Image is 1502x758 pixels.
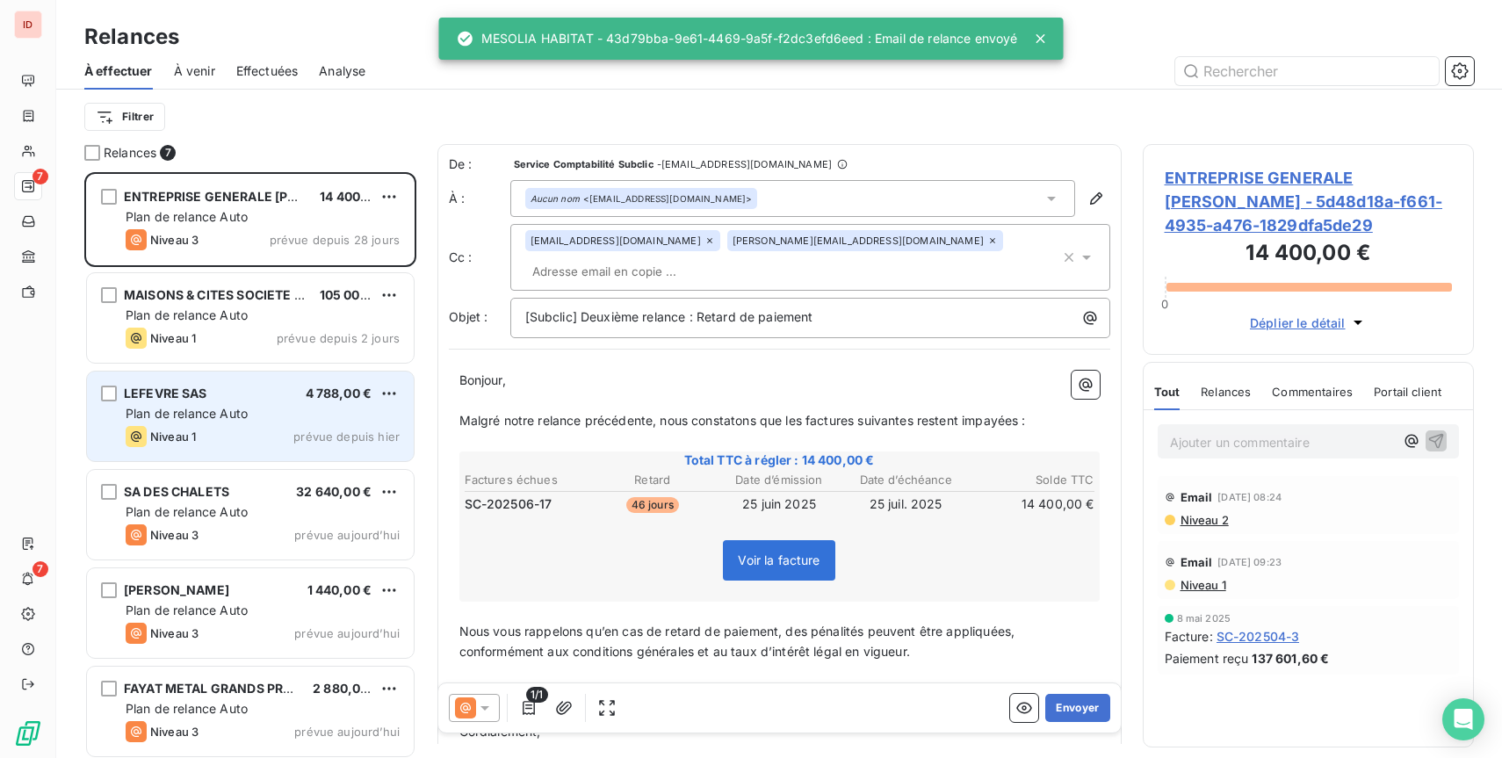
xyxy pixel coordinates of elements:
[104,144,156,162] span: Relances
[1181,555,1213,569] span: Email
[733,235,984,246] span: [PERSON_NAME][EMAIL_ADDRESS][DOMAIN_NAME]
[277,331,400,345] span: prévue depuis 2 jours
[1250,314,1346,332] span: Déplier le détail
[150,528,199,542] span: Niveau 3
[843,471,968,489] th: Date d’échéance
[1442,698,1484,740] div: Open Intercom Messenger
[531,192,580,205] em: Aucun nom
[320,189,393,204] span: 14 400,00 €
[449,155,510,173] span: De :
[525,258,728,285] input: Adresse email en copie ...
[150,331,196,345] span: Niveau 1
[1165,166,1453,237] span: ENTREPRISE GENERALE [PERSON_NAME] - 5d48d18a-f661-4935-a476-1829dfa5de29
[459,372,506,387] span: Bonjour,
[126,701,248,716] span: Plan de relance Auto
[1374,385,1441,399] span: Portail client
[459,624,1019,659] span: Nous vous rappelons qu’en cas de retard de paiement, des pénalités peuvent être appliquées, confo...
[449,249,510,266] label: Cc :
[320,287,401,302] span: 105 000,00 €
[449,190,510,207] label: À :
[126,209,248,224] span: Plan de relance Auto
[464,471,589,489] th: Factures échues
[1201,385,1251,399] span: Relances
[84,103,165,131] button: Filtrer
[1245,313,1372,333] button: Déplier le détail
[626,497,679,513] span: 46 jours
[14,11,42,39] div: ID
[1272,385,1353,399] span: Commentaires
[738,552,820,567] span: Voir la facture
[126,504,248,519] span: Plan de relance Auto
[124,287,405,302] span: MAISONS & CITES SOCIETE ANONYME D'HLM
[1217,557,1282,567] span: [DATE] 09:23
[294,528,400,542] span: prévue aujourd’hui
[124,582,229,597] span: [PERSON_NAME]
[126,603,248,617] span: Plan de relance Auto
[970,495,1094,514] td: 14 400,00 €
[843,495,968,514] td: 25 juil. 2025
[293,430,400,444] span: prévue depuis hier
[1181,490,1213,504] span: Email
[160,145,176,161] span: 7
[84,172,416,758] div: grid
[590,471,715,489] th: Retard
[150,430,196,444] span: Niveau 1
[150,725,199,739] span: Niveau 3
[236,62,299,80] span: Effectuées
[1252,649,1329,668] span: 137 601,60 €
[1179,578,1226,592] span: Niveau 1
[525,309,813,324] span: [Subclic] Deuxième relance : Retard de paiement
[174,62,215,80] span: À venir
[1154,385,1181,399] span: Tout
[514,159,654,170] span: Service Comptabilité Subclic
[32,561,48,577] span: 7
[126,406,248,421] span: Plan de relance Auto
[124,681,324,696] span: FAYAT METAL GRANDS PROJETS
[531,235,701,246] span: [EMAIL_ADDRESS][DOMAIN_NAME]
[531,192,753,205] div: <[EMAIL_ADDRESS][DOMAIN_NAME]>
[150,233,199,247] span: Niveau 3
[657,159,832,170] span: - [EMAIL_ADDRESS][DOMAIN_NAME]
[84,21,179,53] h3: Relances
[1177,613,1231,624] span: 8 mai 2025
[307,582,372,597] span: 1 440,00 €
[124,189,380,204] span: ENTREPRISE GENERALE [PERSON_NAME]
[14,719,42,747] img: Logo LeanPay
[1161,297,1168,311] span: 0
[1165,649,1249,668] span: Paiement reçu
[294,725,400,739] span: prévue aujourd’hui
[313,681,380,696] span: 2 880,00 €
[526,687,547,703] span: 1/1
[462,451,1097,469] span: Total TTC à régler : 14 400,00 €
[449,309,488,324] span: Objet :
[126,307,248,322] span: Plan de relance Auto
[1045,694,1109,722] button: Envoyer
[150,626,199,640] span: Niveau 3
[1179,513,1229,527] span: Niveau 2
[1175,57,1439,85] input: Rechercher
[296,484,372,499] span: 32 640,00 €
[1165,237,1453,272] h3: 14 400,00 €
[717,471,841,489] th: Date d’émission
[457,23,1018,54] div: MESOLIA HABITAT - 43d79bba-9e61-4469-9a5f-f2dc3efd6eed : Email de relance envoyé
[270,233,400,247] span: prévue depuis 28 jours
[294,626,400,640] span: prévue aujourd’hui
[84,62,153,80] span: À effectuer
[32,169,48,184] span: 7
[124,484,229,499] span: SA DES CHALETS
[1217,627,1300,646] span: SC-202504-3
[306,386,372,401] span: 4 788,00 €
[970,471,1094,489] th: Solde TTC
[1217,492,1282,502] span: [DATE] 08:24
[1165,627,1213,646] span: Facture :
[459,413,1026,428] span: Malgré notre relance précédente, nous constatons que les factures suivantes restent impayées :
[319,62,365,80] span: Analyse
[717,495,841,514] td: 25 juin 2025
[124,386,207,401] span: LEFEVRE SAS
[465,495,552,513] span: SC-202506-17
